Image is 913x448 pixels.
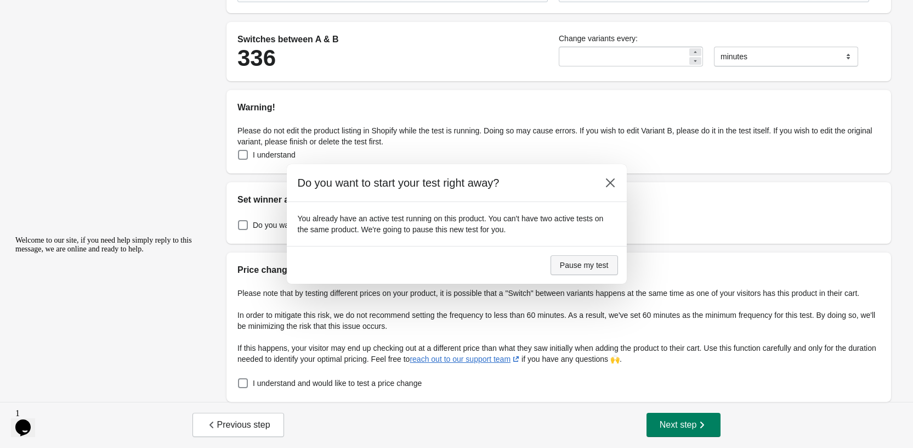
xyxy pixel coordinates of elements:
[11,232,208,399] iframe: chat widget
[11,404,46,437] iframe: chat widget
[298,175,589,191] h2: Do you want to start your test right away?
[551,255,618,275] button: Pause my test
[4,4,181,21] span: Welcome to our site, if you need help simply reply to this message, we are online and ready to help.
[298,213,616,235] p: You already have an active test running on this product. You can't have two active tests on the s...
[4,4,202,22] div: Welcome to our site, if you need help simply reply to this message, we are online and ready to help.
[560,261,609,270] span: Pause my test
